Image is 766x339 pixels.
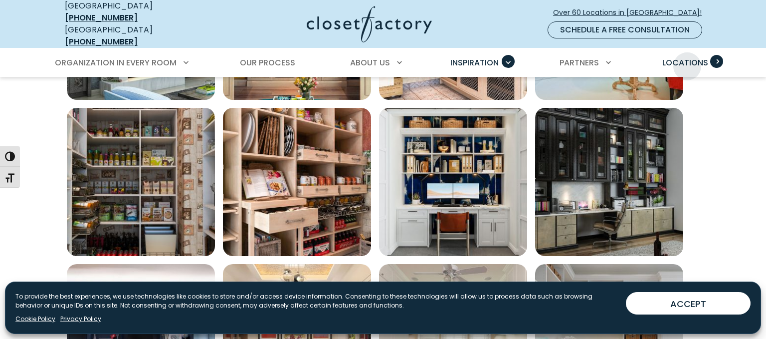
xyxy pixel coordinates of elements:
span: Locations [662,57,708,68]
img: Built-in work station into closet with open shelving and integrated LED lighting. [379,108,527,256]
img: Maple walk-in pantry with cutting board cart. [223,108,371,256]
img: Walk-in pantry with corner shelving and pull-out trash cans. [67,108,215,256]
a: Open inspiration gallery to preview enlarged image [379,108,527,256]
a: [PHONE_NUMBER] [65,12,138,23]
a: [PHONE_NUMBER] [65,36,138,47]
button: ACCEPT [626,292,751,315]
span: Partners [560,57,599,68]
span: Inspiration [450,57,499,68]
a: Cookie Policy [15,315,55,324]
nav: Primary Menu [48,49,718,77]
a: Over 60 Locations in [GEOGRAPHIC_DATA]! [553,4,710,21]
a: Open inspiration gallery to preview enlarged image [67,108,215,256]
span: Our Process [240,57,295,68]
span: About Us [350,57,390,68]
div: [GEOGRAPHIC_DATA] [65,24,209,48]
img: Closet Factory Logo [307,6,432,42]
a: Open inspiration gallery to preview enlarged image [535,108,683,256]
a: Open inspiration gallery to preview enlarged image [223,108,371,256]
a: Schedule a Free Consultation [548,21,702,38]
img: Home office wall unit with rolling ladder, glass panel doors, and integrated LED lighting. [535,108,683,256]
p: To provide the best experiences, we use technologies like cookies to store and/or access device i... [15,292,618,310]
span: Over 60 Locations in [GEOGRAPHIC_DATA]! [553,7,710,18]
a: Privacy Policy [60,315,101,324]
span: Organization in Every Room [55,57,177,68]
